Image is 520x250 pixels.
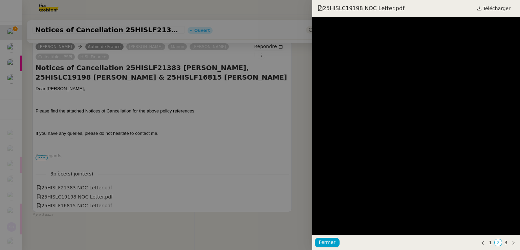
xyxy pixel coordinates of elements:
a: 3 [502,239,510,246]
a: 2 [495,239,502,246]
button: Fermer [315,238,340,247]
span: 25HISLC19198 NOC Letter.pdf [318,5,405,12]
a: 1 [487,239,494,246]
button: Page précédente [479,239,486,246]
li: 1 [486,239,494,246]
span: Télécharger [483,4,511,13]
button: Page suivante [510,239,517,246]
li: 2 [494,239,502,246]
a: Télécharger [473,4,515,13]
span: Fermer [319,238,335,246]
li: 3 [502,239,510,246]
